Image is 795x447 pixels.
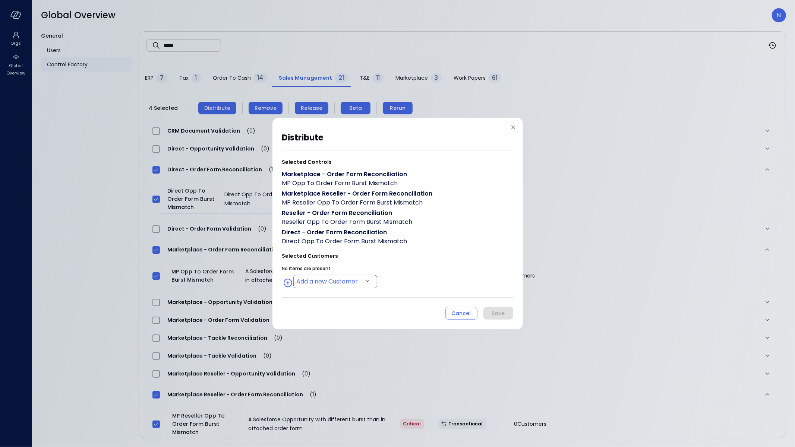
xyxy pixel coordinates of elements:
[282,228,387,237] span: Direct - Order Form Reconciliation
[282,179,398,188] span: MP Opp To Order Form Burst Mismatch
[282,158,513,166] span: Selected Controls
[282,209,392,218] span: Reseller - Order Form Reconciliation
[282,252,513,260] span: Selected Customers
[282,189,433,198] span: Marketplace Reseller - Order Form Reconciliation
[282,170,407,179] span: Marketplace - Order Form Reconciliation
[282,218,413,226] span: Reseller Opp To Order Form Burst Mismatch
[282,265,331,272] span: No items are present
[297,277,358,286] span: Add a new Customer
[452,309,471,318] div: Cancel
[445,307,477,320] button: Cancel
[282,198,423,207] span: MP Reseller Opp To Order Form Burst Mismatch
[282,131,506,150] h2: distribute
[282,237,407,246] span: Direct Opp To Order Form Burst Mismatch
